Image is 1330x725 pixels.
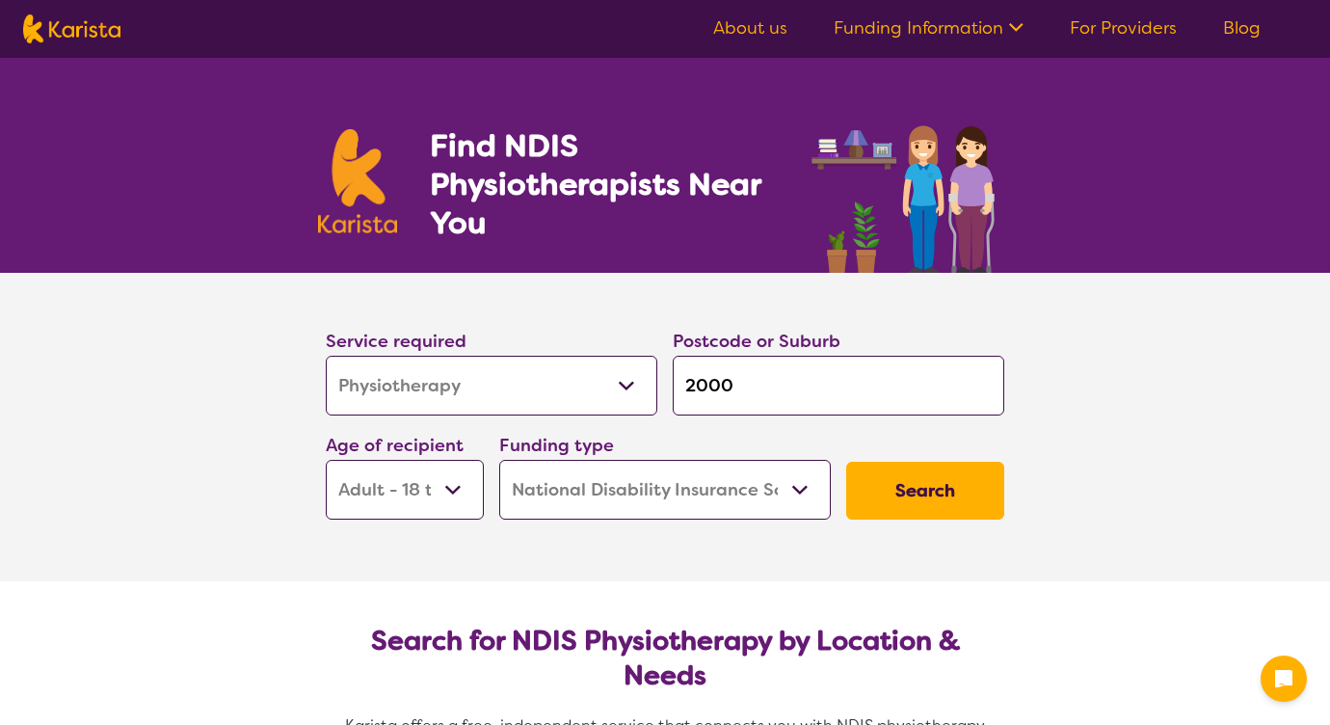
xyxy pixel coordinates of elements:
label: Funding type [499,434,614,457]
label: Age of recipient [326,434,464,457]
label: Postcode or Suburb [673,330,840,353]
img: physiotherapy [806,104,1012,273]
label: Service required [326,330,466,353]
input: Type [673,356,1004,416]
a: Funding Information [834,16,1024,40]
a: For Providers [1070,16,1177,40]
button: Search [846,462,1004,520]
a: About us [713,16,787,40]
a: Blog [1223,16,1261,40]
img: Karista logo [318,129,397,233]
img: Karista logo [23,14,120,43]
h1: Find NDIS Physiotherapists Near You [430,126,786,242]
h2: Search for NDIS Physiotherapy by Location & Needs [341,624,989,693]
